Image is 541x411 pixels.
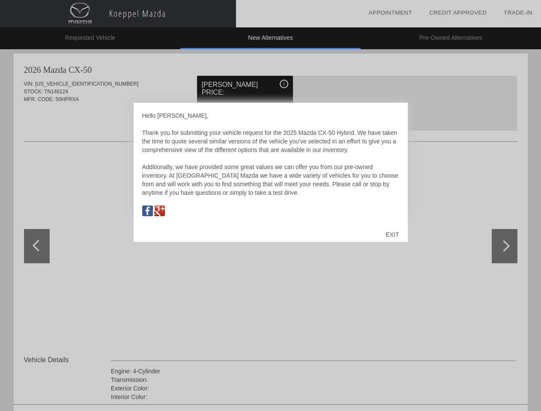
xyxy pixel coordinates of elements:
[429,9,487,16] a: Credit Approved
[142,111,399,223] div: Hello [PERSON_NAME], Thank you for submitting your vehicle request for the 2025 Mazda CX-50 Hybri...
[377,222,407,247] div: EXIT
[504,9,532,16] a: Trade-In
[142,205,153,216] img: Map to Koeppel Mazda
[368,9,412,16] a: Appointment
[154,205,165,216] img: Map to Koeppel Mazda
